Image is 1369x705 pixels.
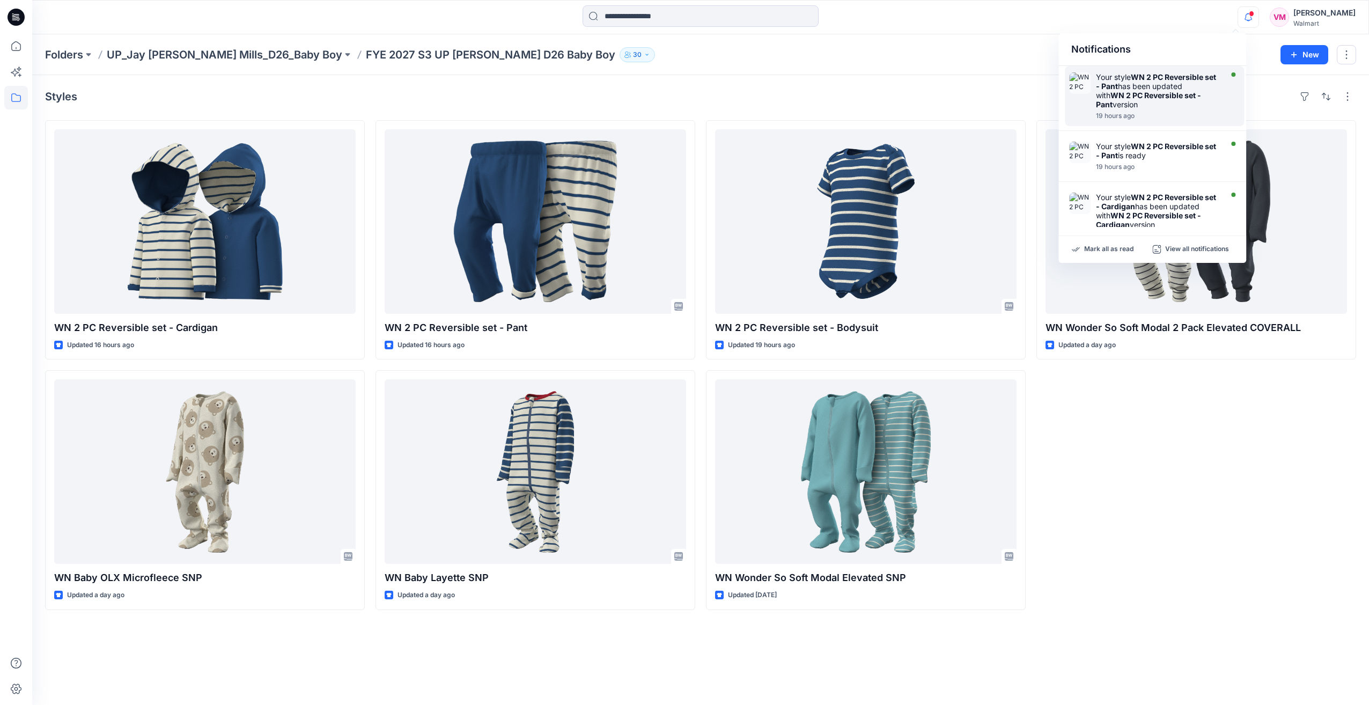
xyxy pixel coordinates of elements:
[1069,142,1091,163] img: WN 2 PC Reversible set - Pant
[1096,91,1201,109] strong: WN 2 PC Reversible set - Pant
[1293,19,1356,27] div: Walmart
[54,129,356,314] a: WN 2 PC Reversible set - Cardigan
[54,320,356,335] p: WN 2 PC Reversible set - Cardigan
[1058,340,1116,351] p: Updated a day ago
[1096,72,1216,91] strong: WN 2 PC Reversible set - Pant
[1096,193,1216,211] strong: WN 2 PC Reversible set - Cardigan
[620,47,655,62] button: 30
[385,379,686,564] a: WN Baby Layette SNP
[1046,129,1347,314] a: WN Wonder So Soft Modal 2 Pack Elevated COVERALL
[54,379,356,564] a: WN Baby OLX Microfleece SNP
[1058,33,1246,66] div: Notifications
[385,320,686,335] p: WN 2 PC Reversible set - Pant
[45,90,77,103] h4: Styles
[1069,193,1091,214] img: WN 2 PC Reversible set - Cardigan
[366,47,615,62] p: FYE 2027 S3 UP [PERSON_NAME] D26 Baby Boy
[67,340,134,351] p: Updated 16 hours ago
[728,590,777,601] p: Updated [DATE]
[715,129,1017,314] a: WN 2 PC Reversible set - Bodysuit
[45,47,83,62] a: Folders
[1096,193,1219,229] div: Your style has been updated with version
[1096,142,1216,160] strong: WN 2 PC Reversible set - Pant
[1270,8,1289,27] div: VM
[1084,245,1134,254] p: Mark all as read
[1293,6,1356,19] div: [PERSON_NAME]
[1280,45,1328,64] button: New
[1046,320,1347,335] p: WN Wonder So Soft Modal 2 Pack Elevated COVERALL
[1096,211,1201,229] strong: WN 2 PC Reversible set - Cardigan
[1096,112,1219,120] div: Tuesday, September 23, 2025 14:37
[1069,72,1091,94] img: WN 2 PC Reversible set - Pant
[715,379,1017,564] a: WN Wonder So Soft Modal Elevated SNP
[1096,163,1219,171] div: Tuesday, September 23, 2025 14:19
[385,570,686,585] p: WN Baby Layette SNP
[715,320,1017,335] p: WN 2 PC Reversible set - Bodysuit
[1165,245,1229,254] p: View all notifications
[728,340,795,351] p: Updated 19 hours ago
[385,129,686,314] a: WN 2 PC Reversible set - Pant
[398,590,455,601] p: Updated a day ago
[715,570,1017,585] p: WN Wonder So Soft Modal Elevated SNP
[54,570,356,585] p: WN Baby OLX Microfleece SNP
[107,47,342,62] a: UP_Jay [PERSON_NAME] Mills_D26_Baby Boy
[1096,142,1219,160] div: Your style is ready
[633,49,642,61] p: 30
[67,590,124,601] p: Updated a day ago
[398,340,465,351] p: Updated 16 hours ago
[1096,72,1219,109] div: Your style has been updated with version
